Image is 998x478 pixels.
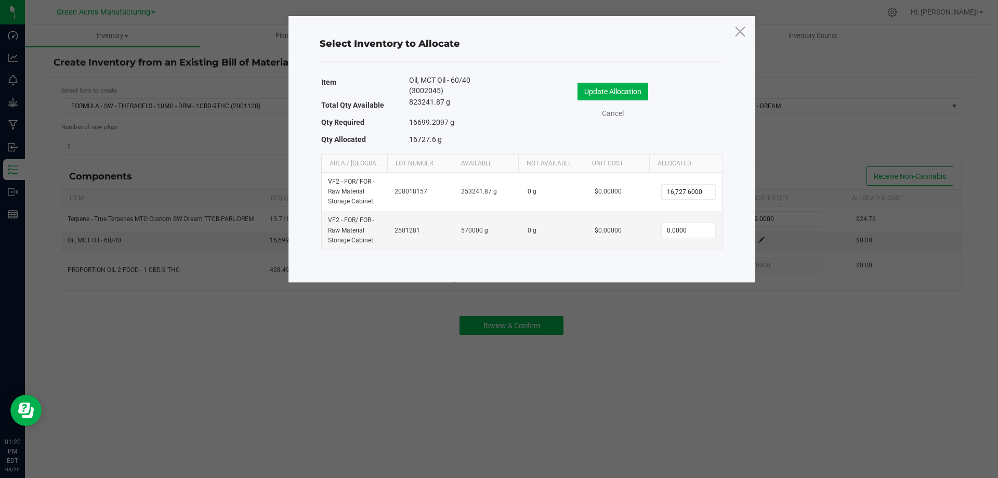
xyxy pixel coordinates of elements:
[577,83,648,100] button: Update Allocation
[321,132,366,147] label: Qty Allocated
[528,188,536,195] span: 0 g
[409,135,442,144] span: 16727.6 g
[584,155,649,173] th: Unit Cost
[328,216,374,243] span: VF2 - FOR / FOR - Raw Material Storage Cabinet
[595,188,622,195] span: $0.00000
[453,155,518,173] th: Available
[322,155,387,173] th: Area / [GEOGRAPHIC_DATA]
[409,75,506,96] span: Oil, MCT Oil - 60/40 (3002045)
[518,155,584,173] th: Not Available
[321,115,364,130] label: Qty Required
[528,227,536,234] span: 0 g
[328,178,374,205] span: VF2 - FOR / FOR - Raw Material Storage Cabinet
[409,98,450,106] span: 823241.87 g
[595,227,622,234] span: $0.00000
[409,118,454,126] span: 16699.2097 g
[387,155,453,173] th: Lot Number
[321,98,384,112] label: Total Qty Available
[461,188,497,195] span: 253241.87 g
[321,75,336,89] label: Item
[388,173,455,212] td: 200018157
[10,395,42,426] iframe: Resource center
[320,38,460,49] span: Select Inventory to Allocate
[592,108,634,119] a: Cancel
[388,211,455,250] td: 2501281
[461,227,488,234] span: 570000 g
[649,155,715,173] th: Allocated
